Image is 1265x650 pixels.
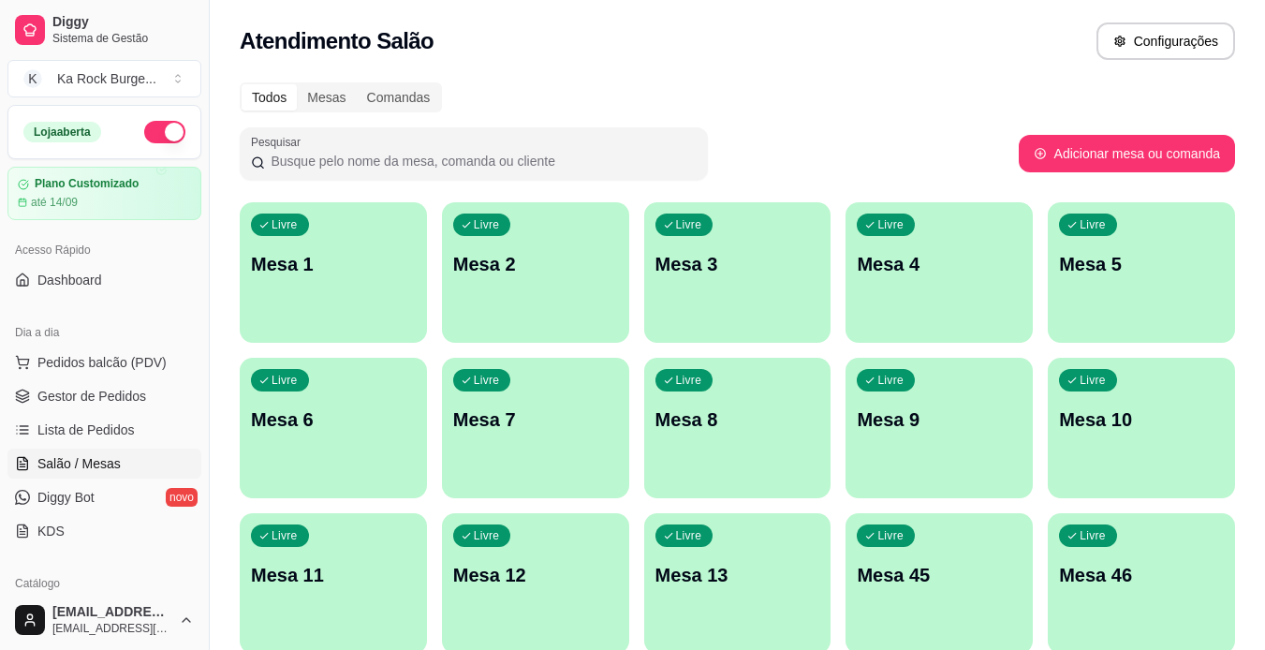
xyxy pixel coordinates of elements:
[1096,22,1235,60] button: Configurações
[7,347,201,377] button: Pedidos balcão (PDV)
[1080,528,1106,543] p: Livre
[474,373,500,388] p: Livre
[1048,202,1235,343] button: LivreMesa 5
[242,84,297,111] div: Todos
[1059,251,1224,277] p: Mesa 5
[52,621,171,636] span: [EMAIL_ADDRESS][DOMAIN_NAME]
[1059,562,1224,588] p: Mesa 46
[144,121,185,143] button: Alterar Status
[52,31,194,46] span: Sistema de Gestão
[52,604,171,621] span: [EMAIL_ADDRESS][DOMAIN_NAME]
[676,373,702,388] p: Livre
[7,482,201,512] a: Diggy Botnovo
[7,381,201,411] a: Gestor de Pedidos
[35,177,139,191] article: Plano Customizado
[37,488,95,507] span: Diggy Bot
[1080,217,1106,232] p: Livre
[655,406,820,433] p: Mesa 8
[1019,135,1235,172] button: Adicionar mesa ou comanda
[272,373,298,388] p: Livre
[23,122,101,142] div: Loja aberta
[37,387,146,406] span: Gestor de Pedidos
[251,562,416,588] p: Mesa 11
[7,265,201,295] a: Dashboard
[676,528,702,543] p: Livre
[7,598,201,643] button: [EMAIL_ADDRESS][DOMAIN_NAME][EMAIL_ADDRESS][DOMAIN_NAME]
[23,69,42,88] span: K
[272,217,298,232] p: Livre
[240,202,427,343] button: LivreMesa 1
[7,318,201,347] div: Dia a dia
[7,449,201,479] a: Salão / Mesas
[297,84,356,111] div: Mesas
[37,271,102,289] span: Dashboard
[251,134,307,150] label: Pesquisar
[877,217,904,232] p: Livre
[240,26,434,56] h2: Atendimento Salão
[37,522,65,540] span: KDS
[7,569,201,598] div: Catálogo
[453,562,618,588] p: Mesa 12
[846,358,1033,498] button: LivreMesa 9
[240,358,427,498] button: LivreMesa 6
[1080,373,1106,388] p: Livre
[857,406,1022,433] p: Mesa 9
[265,152,697,170] input: Pesquisar
[37,421,135,439] span: Lista de Pedidos
[655,562,820,588] p: Mesa 13
[655,251,820,277] p: Mesa 3
[7,415,201,445] a: Lista de Pedidos
[877,373,904,388] p: Livre
[857,562,1022,588] p: Mesa 45
[7,516,201,546] a: KDS
[676,217,702,232] p: Livre
[442,358,629,498] button: LivreMesa 7
[251,406,416,433] p: Mesa 6
[857,251,1022,277] p: Mesa 4
[453,406,618,433] p: Mesa 7
[7,60,201,97] button: Select a team
[644,358,831,498] button: LivreMesa 8
[37,454,121,473] span: Salão / Mesas
[474,528,500,543] p: Livre
[453,251,618,277] p: Mesa 2
[7,167,201,220] a: Plano Customizadoaté 14/09
[251,251,416,277] p: Mesa 1
[52,14,194,31] span: Diggy
[846,202,1033,343] button: LivreMesa 4
[57,69,156,88] div: Ka Rock Burge ...
[442,202,629,343] button: LivreMesa 2
[272,528,298,543] p: Livre
[7,235,201,265] div: Acesso Rápido
[37,353,167,372] span: Pedidos balcão (PDV)
[474,217,500,232] p: Livre
[31,195,78,210] article: até 14/09
[7,7,201,52] a: DiggySistema de Gestão
[877,528,904,543] p: Livre
[644,202,831,343] button: LivreMesa 3
[1059,406,1224,433] p: Mesa 10
[357,84,441,111] div: Comandas
[1048,358,1235,498] button: LivreMesa 10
